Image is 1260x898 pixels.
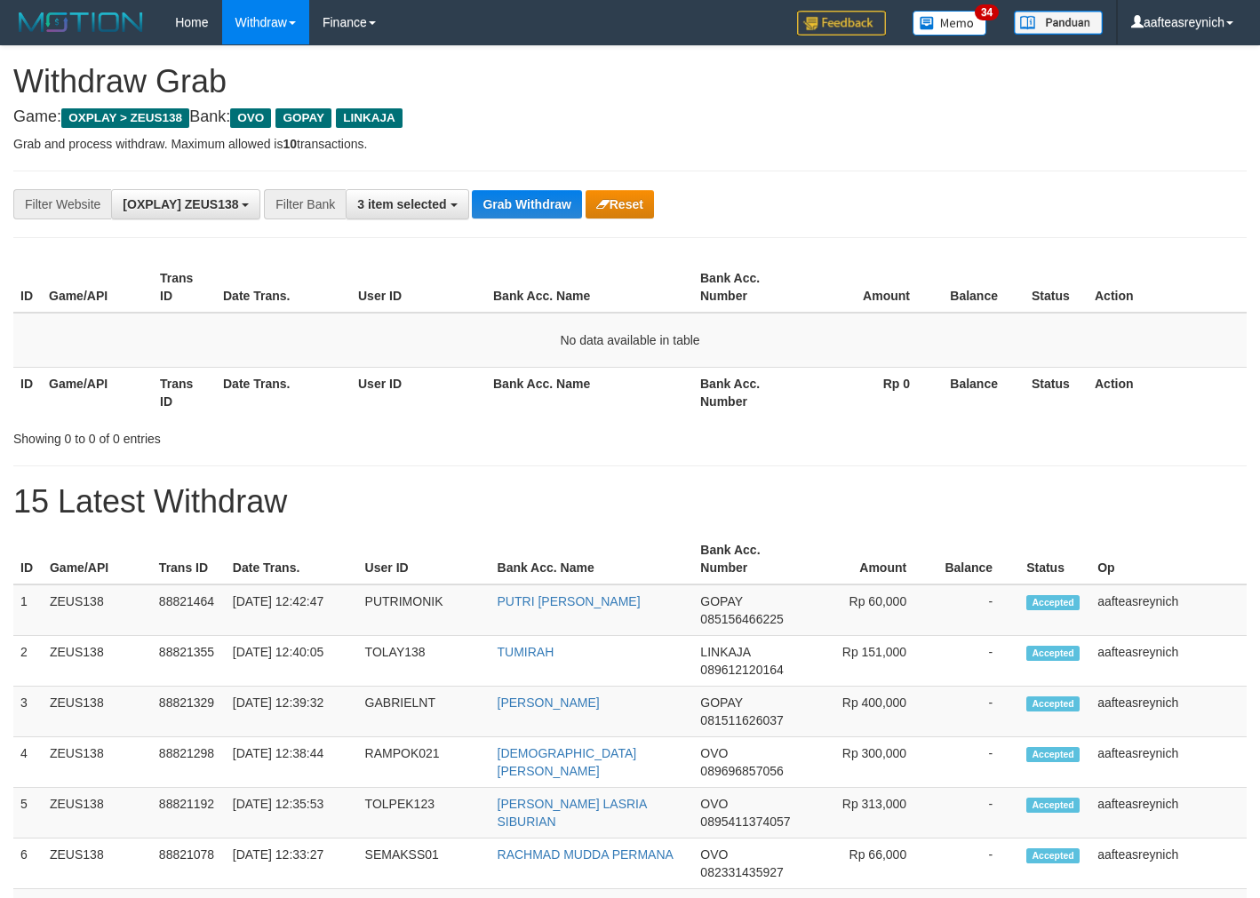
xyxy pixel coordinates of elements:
img: MOTION_logo.png [13,9,148,36]
span: OVO [700,746,728,760]
span: LINKAJA [336,108,403,128]
th: Date Trans. [226,534,358,584]
th: Status [1025,262,1088,313]
th: Bank Acc. Number [693,534,803,584]
td: 88821192 [152,788,226,838]
a: PUTRI [PERSON_NAME] [498,594,641,608]
td: [DATE] 12:42:47 [226,584,358,636]
th: Balance [937,367,1025,417]
th: Bank Acc. Name [490,534,694,584]
th: Bank Acc. Number [693,262,804,313]
td: - [933,838,1019,889]
a: [DEMOGRAPHIC_DATA][PERSON_NAME] [498,746,637,778]
span: OVO [230,108,271,128]
strong: 10 [283,137,297,151]
td: Rp 151,000 [803,636,933,687]
div: Filter Website [13,189,111,219]
button: Grab Withdraw [472,190,581,219]
span: GOPAY [700,594,742,608]
th: ID [13,262,42,313]
th: Status [1025,367,1088,417]
th: Date Trans. [216,262,351,313]
td: GABRIELNT [358,687,490,737]
td: Rp 313,000 [803,788,933,838]
span: Copy 089696857056 to clipboard [700,764,783,778]
th: Game/API [43,534,152,584]
th: Op [1090,534,1247,584]
div: Showing 0 to 0 of 0 entries [13,423,512,448]
td: 6 [13,838,43,889]
button: [OXPLAY] ZEUS138 [111,189,260,219]
th: Amount [804,262,937,313]
th: Rp 0 [804,367,937,417]
td: ZEUS138 [43,687,152,737]
th: User ID [351,262,486,313]
th: ID [13,534,43,584]
td: ZEUS138 [43,838,152,889]
th: Action [1088,262,1247,313]
td: [DATE] 12:38:44 [226,737,358,788]
td: - [933,687,1019,737]
span: 34 [975,4,999,20]
td: SEMAKSS01 [358,838,490,889]
td: 3 [13,687,43,737]
button: Reset [586,190,654,219]
td: ZEUS138 [43,584,152,636]
th: Game/API [42,367,153,417]
a: TUMIRAH [498,645,554,659]
th: Bank Acc. Number [693,367,804,417]
td: 88821464 [152,584,226,636]
span: Accepted [1026,696,1080,711]
td: 5 [13,788,43,838]
h1: 15 Latest Withdraw [13,484,1247,520]
td: 88821298 [152,737,226,788]
td: aafteasreynich [1090,584,1247,636]
td: - [933,788,1019,838]
td: - [933,737,1019,788]
span: LINKAJA [700,645,750,659]
td: No data available in table [13,313,1247,368]
th: Game/API [42,262,153,313]
td: aafteasreynich [1090,636,1247,687]
span: Copy 082331435927 to clipboard [700,865,783,879]
td: RAMPOK021 [358,737,490,788]
th: Date Trans. [216,367,351,417]
div: Filter Bank [264,189,346,219]
span: 3 item selected [357,197,446,211]
td: Rp 400,000 [803,687,933,737]
span: Accepted [1026,747,1080,762]
img: Feedback.jpg [797,11,886,36]
th: Status [1019,534,1090,584]
td: - [933,636,1019,687]
button: 3 item selected [346,189,468,219]
td: aafteasreynich [1090,737,1247,788]
span: Copy 0895411374057 to clipboard [700,815,790,829]
th: Action [1088,367,1247,417]
span: [OXPLAY] ZEUS138 [123,197,238,211]
td: 88821078 [152,838,226,889]
td: aafteasreynich [1090,838,1247,889]
span: GOPAY [275,108,331,128]
td: 4 [13,737,43,788]
span: Copy 085156466225 to clipboard [700,612,783,626]
a: [PERSON_NAME] [498,695,600,710]
span: OXPLAY > ZEUS138 [61,108,189,128]
td: [DATE] 12:39:32 [226,687,358,737]
span: Copy 089612120164 to clipboard [700,663,783,677]
h4: Game: Bank: [13,108,1247,126]
p: Grab and process withdraw. Maximum allowed is transactions. [13,135,1247,153]
td: ZEUS138 [43,636,152,687]
th: Bank Acc. Name [486,367,693,417]
td: [DATE] 12:40:05 [226,636,358,687]
a: [PERSON_NAME] LASRIA SIBURIAN [498,797,647,829]
td: aafteasreynich [1090,687,1247,737]
th: Bank Acc. Name [486,262,693,313]
td: [DATE] 12:35:53 [226,788,358,838]
th: Trans ID [152,534,226,584]
th: User ID [351,367,486,417]
th: ID [13,367,42,417]
span: Accepted [1026,798,1080,813]
span: GOPAY [700,695,742,710]
td: [DATE] 12:33:27 [226,838,358,889]
td: 2 [13,636,43,687]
